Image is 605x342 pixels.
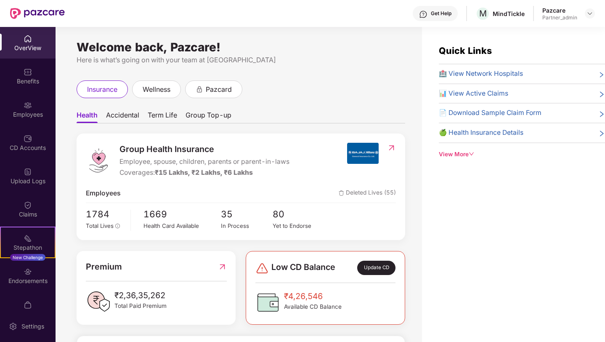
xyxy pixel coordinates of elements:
[86,222,114,229] span: Total Lives
[186,111,231,123] span: Group Top-up
[598,90,605,99] span: right
[119,143,289,156] span: Group Health Insurance
[24,267,32,276] img: svg+xml;base64,PHN2ZyBpZD0iRW5kb3JzZW1lbnRzIiB4bWxucz0iaHR0cDovL3d3dy53My5vcmcvMjAwMC9zdmciIHdpZH...
[143,84,170,95] span: wellness
[419,10,427,19] img: svg+xml;base64,PHN2ZyBpZD0iSGVscC0zMngzMiIgeG1sbnM9Imh0dHA6Ly93d3cudzMub3JnLzIwMDAvc3ZnIiB3aWR0aD...
[148,111,177,123] span: Term Life
[469,151,475,157] span: down
[357,261,395,275] div: Update CD
[24,168,32,176] img: svg+xml;base64,PHN2ZyBpZD0iVXBsb2FkX0xvZ3MiIGRhdGEtbmFtZT0iVXBsb2FkIExvZ3MiIHhtbG5zPSJodHRwOi8vd3...
[119,168,289,178] div: Coverages:
[339,190,344,196] img: deleteIcon
[24,234,32,243] img: svg+xml;base64,PHN2ZyB4bWxucz0iaHR0cDovL3d3dy53My5vcmcvMjAwMC9zdmciIHdpZHRoPSIyMSIgaGVpZ2h0PSIyMC...
[255,290,281,315] img: CDBalanceIcon
[77,111,98,123] span: Health
[86,289,111,314] img: PaidPremiumIcon
[115,224,120,229] span: info-circle
[439,45,492,56] span: Quick Links
[143,222,221,230] div: Health Card Available
[598,110,605,118] span: right
[1,243,55,252] div: Stepathon
[439,150,605,159] div: View More
[10,254,45,261] div: New Challenge
[196,85,203,93] div: animation
[439,128,523,138] span: 🍏 Health Insurance Details
[119,157,289,167] span: Employee, spouse, children, parents or parent-in-laws
[86,260,122,273] span: Premium
[598,129,605,138] span: right
[77,44,405,51] div: Welcome back, Pazcare!
[493,10,525,18] div: MindTickle
[24,201,32,209] img: svg+xml;base64,PHN2ZyBpZD0iQ2xhaW0iIHhtbG5zPSJodHRwOi8vd3d3LnczLm9yZy8yMDAwL3N2ZyIgd2lkdGg9IjIwIi...
[542,6,577,14] div: Pazcare
[24,35,32,43] img: svg+xml;base64,PHN2ZyBpZD0iSG9tZSIgeG1sbnM9Imh0dHA6Ly93d3cudzMub3JnLzIwMDAvc3ZnIiB3aWR0aD0iMjAiIG...
[586,10,593,17] img: svg+xml;base64,PHN2ZyBpZD0iRHJvcGRvd24tMzJ4MzIiIHhtbG5zPSJodHRwOi8vd3d3LnczLm9yZy8yMDAwL3N2ZyIgd2...
[87,84,117,95] span: insurance
[271,261,335,275] span: Low CD Balance
[143,207,221,221] span: 1669
[339,188,396,199] span: Deleted Lives (55)
[284,302,342,311] span: Available CD Balance
[284,290,342,302] span: ₹4,26,546
[10,8,65,19] img: New Pazcare Logo
[439,88,508,99] span: 📊 View Active Claims
[86,148,111,173] img: logo
[273,207,324,221] span: 80
[598,70,605,79] span: right
[24,68,32,76] img: svg+xml;base64,PHN2ZyBpZD0iQmVuZWZpdHMiIHhtbG5zPSJodHRwOi8vd3d3LnczLm9yZy8yMDAwL3N2ZyIgd2lkdGg9Ij...
[221,207,273,221] span: 35
[9,322,17,331] img: svg+xml;base64,PHN2ZyBpZD0iU2V0dGluZy0yMHgyMCIgeG1sbnM9Imh0dHA6Ly93d3cudzMub3JnLzIwMDAvc3ZnIiB3aW...
[24,301,32,309] img: svg+xml;base64,PHN2ZyBpZD0iTXlfT3JkZXJzIiBkYXRhLW5hbWU9Ik15IE9yZGVycyIgeG1sbnM9Imh0dHA6Ly93d3cudz...
[255,262,269,275] img: svg+xml;base64,PHN2ZyBpZD0iRGFuZ2VyLTMyeDMyIiB4bWxucz0iaHR0cDovL3d3dy53My5vcmcvMjAwMC9zdmciIHdpZH...
[24,101,32,110] img: svg+xml;base64,PHN2ZyBpZD0iRW1wbG95ZWVzIiB4bWxucz0iaHR0cDovL3d3dy53My5vcmcvMjAwMC9zdmciIHdpZHRoPS...
[479,8,487,19] span: M
[19,322,47,331] div: Settings
[439,108,541,118] span: 📄 Download Sample Claim Form
[221,222,273,230] div: In Process
[439,69,523,79] span: 🏥 View Network Hospitals
[114,302,167,310] span: Total Paid Premium
[86,188,121,199] span: Employees
[387,144,396,152] img: RedirectIcon
[155,168,253,176] span: ₹15 Lakhs, ₹2 Lakhs, ₹6 Lakhs
[273,222,324,230] div: Yet to Endorse
[24,134,32,143] img: svg+xml;base64,PHN2ZyBpZD0iQ0RfQWNjb3VudHMiIGRhdGEtbmFtZT0iQ0QgQWNjb3VudHMiIHhtbG5zPSJodHRwOi8vd3...
[347,143,379,164] img: insurerIcon
[77,55,405,65] div: Here is what’s going on with your team at [GEOGRAPHIC_DATA]
[114,289,167,302] span: ₹2,36,35,262
[206,84,232,95] span: pazcard
[542,14,577,21] div: Partner_admin
[86,207,125,221] span: 1784
[218,260,227,273] img: RedirectIcon
[431,10,451,17] div: Get Help
[106,111,139,123] span: Accidental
